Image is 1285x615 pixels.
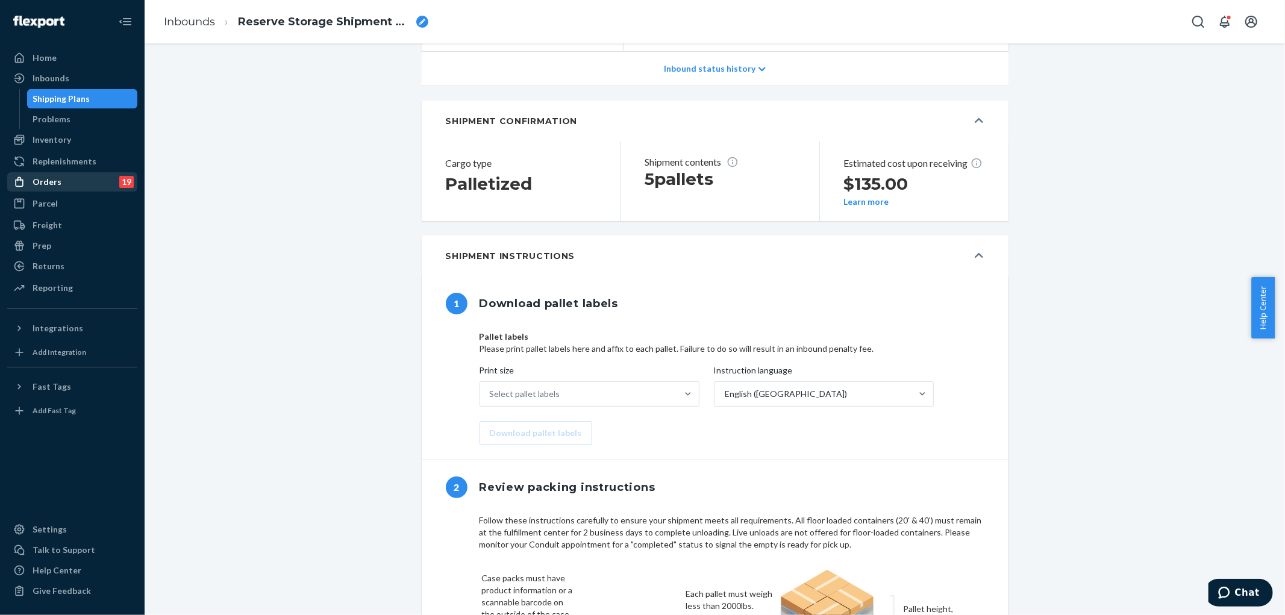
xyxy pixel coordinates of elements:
[1186,10,1210,34] button: Open Search Box
[13,16,64,28] img: Flexport logo
[7,152,137,171] a: Replenishments
[446,293,467,314] span: 1
[7,278,137,298] a: Reporting
[7,343,137,362] a: Add Integration
[645,168,786,190] h1: 5 pallets
[724,388,725,400] input: Instruction languageEnglish ([GEOGRAPHIC_DATA])
[154,4,438,40] ol: breadcrumbs
[33,322,83,334] div: Integrations
[490,388,560,400] div: Select pallet labels
[1239,10,1263,34] button: Open account menu
[422,101,1008,142] button: SHIPMENT CONFIRMATION
[446,476,467,498] span: 2
[33,544,95,556] div: Talk to Support
[7,172,137,192] a: Orders19
[844,156,984,170] p: Estimated cost upon receiving
[33,134,71,146] div: Inventory
[33,405,76,416] div: Add Fast Tag
[7,581,137,601] button: Give Feedback
[645,156,786,168] p: Shipment contents
[33,219,62,231] div: Freight
[480,364,514,381] span: Print size
[33,282,73,294] div: Reporting
[119,176,134,188] div: 19
[33,72,69,84] div: Inbounds
[33,523,67,535] div: Settings
[480,514,984,551] div: Follow these instructions carefully to ensure your shipment meets all requirements. All floor loa...
[480,343,984,355] p: Please print pallet labels here and affix to each pallet. Failure to do so will result in an inbo...
[1251,277,1275,339] button: Help Center
[7,48,137,67] a: Home
[686,588,776,612] figcaption: Each pallet must weigh less than 2000lbs.
[714,364,793,381] span: Instruction language
[33,155,96,167] div: Replenishments
[7,257,137,276] a: Returns
[844,197,889,207] button: Learn more
[7,69,137,88] a: Inbounds
[480,291,618,316] h1: Download pallet labels
[480,421,592,445] button: Download pallet labels
[7,561,137,580] a: Help Center
[7,194,137,213] a: Parcel
[7,130,137,149] a: Inventory
[33,240,51,252] div: Prep
[7,377,137,396] button: Fast Tags
[27,89,138,108] a: Shipping Plans
[446,115,578,127] h5: SHIPMENT CONFIRMATION
[844,173,984,195] h2: $135.00
[480,331,984,343] p: Pallet labels
[33,381,71,393] div: Fast Tags
[33,260,64,272] div: Returns
[238,14,411,30] span: Reserve Storage Shipment STI4dfadd926e
[33,564,81,576] div: Help Center
[1213,10,1237,34] button: Open notifications
[33,347,86,357] div: Add Integration
[7,401,137,420] a: Add Fast Tag
[7,216,137,235] a: Freight
[33,113,71,125] div: Problems
[33,198,58,210] div: Parcel
[33,176,61,188] div: Orders
[7,319,137,338] button: Integrations
[33,585,91,597] div: Give Feedback
[7,236,137,255] a: Prep
[33,52,57,64] div: Home
[27,110,138,129] a: Problems
[664,63,755,75] p: Inbound status history
[164,15,215,28] a: Inbounds
[446,156,587,170] header: Cargo type
[422,236,1008,276] button: Shipment Instructions
[480,475,655,500] h1: Review packing instructions
[446,250,575,262] h5: Shipment Instructions
[7,520,137,539] a: Settings
[7,540,137,560] button: Talk to Support
[725,388,848,400] div: English ([GEOGRAPHIC_DATA])
[33,93,90,105] div: Shipping Plans
[113,10,137,34] button: Close Navigation
[446,173,587,195] h2: Palletized
[1208,579,1273,609] iframe: Opens a widget where you can chat to one of our agents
